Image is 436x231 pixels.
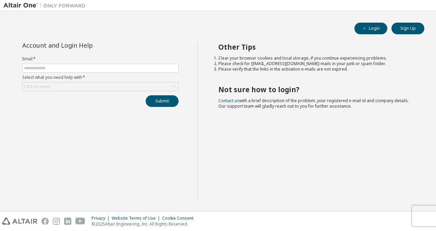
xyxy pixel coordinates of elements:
button: Submit [146,95,179,107]
div: Click to select [24,84,51,89]
div: Account and Login Help [22,42,147,48]
a: Contact us [218,98,239,104]
p: © 2025 Altair Engineering, Inc. All Rights Reserved. [92,221,197,227]
span: with a brief description of the problem, your registered e-mail id and company details. Our suppo... [218,98,409,109]
img: facebook.svg [41,218,49,225]
img: instagram.svg [53,218,60,225]
h2: Not sure how to login? [218,85,412,94]
img: Altair One [3,2,89,9]
h2: Other Tips [218,42,412,51]
button: Login [354,23,387,34]
div: Privacy [92,216,112,221]
img: altair_logo.svg [2,218,37,225]
div: Cookie Consent [162,216,197,221]
label: Select what you need help with [22,75,179,80]
img: linkedin.svg [64,218,71,225]
button: Sign Up [391,23,424,34]
label: Email [22,56,179,62]
img: youtube.svg [75,218,85,225]
li: Clear your browser cookies and local storage, if you continue experiencing problems. [218,56,412,61]
div: Click to select [23,83,178,91]
li: Please check for [EMAIL_ADDRESS][DOMAIN_NAME] mails in your junk or spam folder. [218,61,412,66]
div: Website Terms of Use [112,216,162,221]
li: Please verify that the links in the activation e-mails are not expired. [218,66,412,72]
